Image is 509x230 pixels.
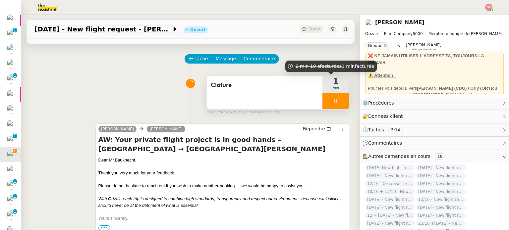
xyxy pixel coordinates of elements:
span: [DATE] - New flight request - [PERSON_NAME] [416,164,466,171]
span: [DATE] - New flight request - [PERSON_NAME] [416,180,466,187]
img: users%2FC9SBsJ0duuaSgpQFj5LgoEX8n0o2%2Favatar%2Fec9d51b8-9413-4189-adfb-7be4d8c96a3c [7,150,16,159]
a: [PERSON_NAME] [98,126,137,132]
span: [DATE] - New flight request - [PERSON_NAME] [365,196,415,203]
span: & [397,42,400,51]
div: ⏲️Tâches 5:14 [360,123,509,136]
div: 🕵️Autres demandes en cours 19 [360,150,509,163]
span: 🔐 [363,113,406,120]
img: users%2Fvjxz7HYmGaNTSE4yF5W2mFwJXra2%2Favatar%2Ff3aef901-807b-4123-bf55-4aed7c5d6af5 [7,135,16,144]
span: 1 [322,77,349,85]
div: Pour les vols depuis/ vers ou depuis les aéroports de pensez à regarder les prix depuis [368,85,501,117]
p: 1 [14,209,16,215]
span: Knowledge manager [406,48,436,51]
span: 12 + [DATE] - New flight request - [PERSON_NAME] [365,212,415,219]
button: Répondre [301,125,333,132]
span: [DATE] - New flight request - [PERSON_NAME] [365,204,415,211]
span: Statut [309,27,321,31]
p: 1 [14,194,16,200]
span: Procédures [368,100,394,106]
img: users%2FLK22qrMMfbft3m7ot3tU7x4dNw03%2Favatar%2Fdef871fd-89c7-41f9-84a6-65c814c6ac6f [7,74,16,84]
span: [DATE] - New flight request - [PERSON_NAME] [365,172,415,179]
a: [PERSON_NAME] [147,126,185,132]
nz-tag: Groupe D [365,42,389,49]
span: [DATE] - New flight request - [PERSON_NAME] [416,204,466,211]
img: users%2FSoHiyPZ6lTh48rkksBJmVXB4Fxh1%2Favatar%2F784cdfc3-6442-45b8-8ed3-42f1cc9271a4 [7,29,16,38]
strong: [GEOGRAPHIC_DATA] (Heathrow, [GEOGRAPHIC_DATA], [GEOGRAPHIC_DATA], [GEOGRAPHIC_DATA]) [368,92,482,110]
span: par [206,110,212,115]
span: Thank you very much for your feedback. [98,170,175,175]
span: 23/10 +[DATE] - New flight request - [PERSON_NAME] [416,220,466,227]
span: [DATE] - New flight request - [DEMOGRAPHIC_DATA][PERSON_NAME] [416,212,466,219]
nz-badge-sup: 1 [13,209,17,214]
img: users%2FW4OQjB9BRtYK2an7yusO0WsYLsD3%2Favatar%2F28027066-518b-424c-8476-65f2e549ac29 [7,210,16,220]
span: [PERSON_NAME] [365,30,504,37]
div: 🔐Données client [360,110,509,123]
nz-tag: 5:14 [388,127,403,133]
nz-badge-sup: 1 [13,73,17,78]
button: Message [212,54,240,64]
img: users%2FLK22qrMMfbft3m7ot3tU7x4dNw03%2Favatar%2Fdef871fd-89c7-41f9-84a6-65c814c6ac6f [7,44,16,54]
img: users%2FW4OQjB9BRtYK2an7yusO0WsYLsD3%2Favatar%2F28027066-518b-424c-8476-65f2e549ac29 [7,90,16,99]
img: users%2FC9SBsJ0duuaSgpQFj5LgoEX8n0o2%2Favatar%2Fec9d51b8-9413-4189-adfb-7be4d8c96a3c [365,19,372,26]
span: Membre d'équipe de [428,31,470,36]
button: Commentaire [240,54,279,64]
nz-badge-sup: 1 [13,28,17,32]
div: Dear Mr. [98,157,346,163]
strong: ❌ NE JAMAIS UTILISER L'ADRESSE TA, TOUJOURS LA ORIZAIR [368,53,484,65]
span: 6000 [413,31,423,36]
p: 1 [14,179,16,185]
span: Répondre [303,125,325,132]
nz-tag: 19 [435,153,445,160]
small: [PERSON_NAME] [206,110,280,115]
div: 💬Commentaires [360,137,509,150]
span: [PERSON_NAME] [406,42,441,47]
img: users%2FW4OQjB9BRtYK2an7yusO0WsYLsD3%2Favatar%2F28027066-518b-424c-8476-65f2e549ac29 [7,180,16,190]
span: 12/10 - Organiser le vol [GEOGRAPHIC_DATA]-[GEOGRAPHIC_DATA] [365,180,415,187]
span: Clôture [211,80,318,90]
nz-badge-sup: 1 [13,134,17,138]
span: il y a quelques secondes [240,110,280,115]
p: 1 [14,73,16,79]
img: users%2FW4OQjB9BRtYK2an7yusO0WsYLsD3%2Favatar%2F28027066-518b-424c-8476-65f2e549ac29 [7,195,16,205]
span: [DATE] - New flight request - [PERSON_NAME] [416,172,466,179]
img: users%2FW4OQjB9BRtYK2an7yusO0WsYLsD3%2Favatar%2F28027066-518b-424c-8476-65f2e549ac29 [7,59,16,69]
span: 💬 [363,140,405,146]
strong: [PERSON_NAME] (CDG) / Orly (ORY) [417,86,492,91]
span: Message [216,55,236,63]
img: svg [485,4,492,11]
div: Ouvert [190,28,205,32]
span: Commentaire [244,55,275,63]
span: Données client [368,114,403,119]
span: min [322,85,349,91]
span: , [135,158,137,162]
img: users%2F1PNv5soDtMeKgnH5onPMHqwjzQn1%2Favatar%2Fd0f44614-3c2d-49b8-95e9-0356969fcfd1 [7,105,16,114]
img: users%2F1PNv5soDtMeKgnH5onPMHqwjzQn1%2Favatar%2Fd0f44614-3c2d-49b8-95e9-0356969fcfd1 [7,14,16,23]
img: users%2FW4OQjB9BRtYK2an7yusO0WsYLsD3%2Favatar%2F28027066-518b-424c-8476-65f2e549ac29 [7,165,16,174]
span: [DATE] - New flight request - [PERSON_NAME] [34,26,172,32]
span: [DATE] - New flight request - [PERSON_NAME] [416,188,466,195]
p: 1 [14,28,16,34]
nz-badge-sup: 1 [13,194,17,199]
span: [DATE] - New flight request - [PERSON_NAME] [365,220,415,227]
span: Please do not hesitate to reach out if you wish to make another booking — we would be happy to as... [98,183,305,188]
button: Tâche [185,54,212,64]
span: ⚙️ [363,99,397,107]
p: 1 [14,134,16,140]
span: Bauknecht [115,158,135,162]
span: ••• [98,225,110,230]
span: Tâches [368,127,384,132]
span: 10/10 + 13/10 - New flight request - [PERSON_NAME] [365,188,415,195]
span: [DATE] New flight request - [PERSON_NAME] [365,164,415,171]
em: With Orizair, each trip is designed to combine high standards, transparency and respect our envir... [98,196,339,208]
app-user-label: Knowledge manager [406,42,441,51]
span: Commentaires [368,140,402,146]
span: Autres demandes en cours [368,154,430,159]
span: Yours sincerely, [98,216,128,221]
div: ⚙️Procédures [360,97,509,110]
h4: AW: Your private flight project is in good hands – [GEOGRAPHIC_DATA] → [GEOGRAPHIC_DATA][PERSON_N... [98,135,346,154]
u: ⚠️ Attention : [368,73,396,78]
span: 🕵️ [363,154,448,159]
span: Orizair [365,31,378,36]
span: Tâche [195,55,208,63]
nz-badge-sup: 1 [13,179,17,184]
